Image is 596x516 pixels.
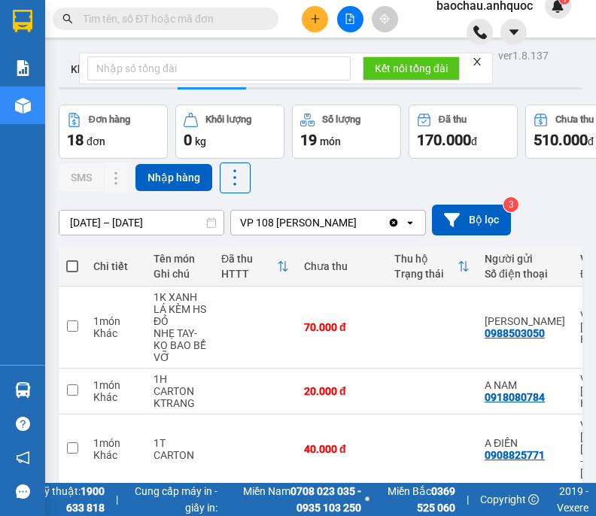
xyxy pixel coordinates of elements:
input: Tìm tên, số ĐT hoặc mã đơn [83,11,260,27]
input: Select a date range. [59,211,223,235]
span: Miền Bắc [373,483,455,516]
th: Toggle SortBy [214,247,296,287]
strong: 0369 525 060 [417,485,455,514]
img: phone-icon [473,26,487,39]
span: question-circle [16,417,30,431]
span: notification [16,451,30,465]
span: Miền Nam [221,483,361,516]
div: Chưa thu [555,114,594,125]
div: 1 món [93,315,138,327]
div: Khác [93,449,138,461]
span: | [116,491,118,508]
button: SMS [59,164,104,191]
div: 0908825771 [485,449,545,461]
button: Kho gửi [59,51,120,87]
div: Đã thu [439,114,467,125]
span: Kết nối tổng đài [375,60,448,77]
div: HTTT [221,268,277,280]
svg: open [404,217,416,229]
span: | [467,491,469,508]
div: ver 1.8.137 [498,47,549,64]
div: Đã thu [221,253,277,265]
sup: 3 [503,197,518,212]
span: đ [588,135,594,147]
div: Khối lượng [205,114,251,125]
span: 19 [300,131,317,149]
div: 1H CARTON KTRANG [154,373,206,409]
div: 20.000 đ [304,385,379,397]
span: đ [471,135,477,147]
div: Ghi chú [154,268,206,280]
div: Số lượng [322,114,360,125]
button: file-add [337,6,363,32]
div: 0988503050 [485,327,545,339]
button: Đã thu170.000đ [409,105,518,159]
span: aim [379,14,390,24]
div: Đơn hàng [89,114,130,125]
input: Selected VP 108 Lê Hồng Phong - Vũng Tàu. [358,215,360,230]
div: A ĐIỀN [485,437,565,449]
button: plus [302,6,328,32]
span: 0 [184,131,192,149]
div: Khác [93,327,138,339]
span: plus [310,14,321,24]
img: warehouse-icon [15,98,31,114]
button: caret-down [500,19,527,45]
button: Kết nối tổng đài [363,56,460,80]
div: Tên món [154,253,206,265]
img: logo-vxr [13,10,32,32]
button: aim [372,6,398,32]
span: đơn [87,135,105,147]
span: copyright [528,494,539,505]
div: 1 món [93,437,138,449]
span: 510.000 [534,131,588,149]
strong: 0708 023 035 - 0935 103 250 [290,485,361,514]
div: 1 món [93,379,138,391]
input: Nhập số tổng đài [87,56,351,80]
span: kg [195,135,206,147]
span: Cung cấp máy in - giấy in: [129,483,218,516]
div: 70.000 đ [304,321,379,333]
div: Khác [93,391,138,403]
span: search [62,14,73,24]
strong: 1900 633 818 [66,485,105,514]
span: ⚪️ [365,496,369,502]
button: Nhập hàng [135,164,212,191]
div: VP 108 [PERSON_NAME] [240,215,357,230]
div: 40.000 đ [304,443,379,455]
div: 1T CARTON [154,437,206,461]
div: ANH KHÁNH [485,315,565,327]
span: message [16,484,30,499]
span: file-add [345,14,355,24]
span: 18 [67,131,84,149]
button: Đơn hàng18đơn [59,105,168,159]
span: 170.000 [417,131,471,149]
div: Trạng thái [394,268,458,280]
div: A NAM [485,379,565,391]
th: Toggle SortBy [387,247,477,287]
div: 1K XANH LÁ KÈM HS ĐỎ [154,291,206,327]
span: món [320,135,341,147]
span: caret-down [507,26,521,39]
img: solution-icon [15,60,31,76]
img: warehouse-icon [15,382,31,398]
div: NHẸ TAY- KO BAO BỂ VỠ [154,327,206,363]
svg: Clear value [388,217,400,229]
button: Khối lượng0kg [175,105,284,159]
div: Số điện thoại [485,268,565,280]
div: Chưa thu [304,260,379,272]
div: Người gửi [485,253,565,265]
span: close [472,56,482,67]
div: 0918080784 [485,391,545,403]
button: Số lượng19món [292,105,401,159]
div: Thu hộ [394,253,458,265]
div: Chi tiết [93,260,138,272]
button: Bộ lọc [432,205,511,235]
